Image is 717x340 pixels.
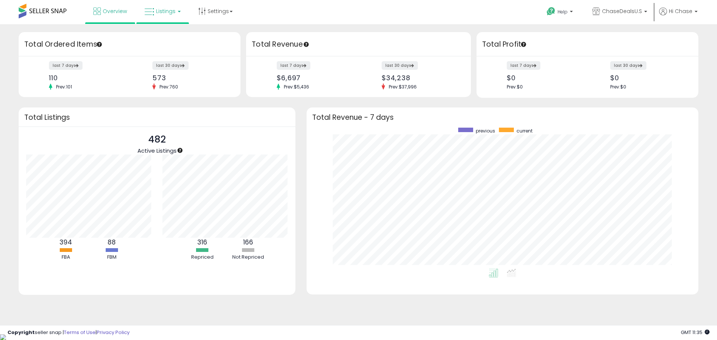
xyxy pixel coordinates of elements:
a: Terms of Use [64,329,96,336]
span: ChaseDealsU.S [602,7,642,15]
b: 316 [197,238,207,247]
a: Privacy Policy [97,329,130,336]
label: last 7 days [507,61,540,70]
b: 394 [59,238,72,247]
span: Hi Chase [669,7,692,15]
div: Tooltip anchor [520,41,527,48]
h3: Total Revenue - 7 days [312,115,693,120]
h3: Total Listings [24,115,290,120]
label: last 30 days [152,61,189,70]
span: Prev: $0 [610,84,626,90]
label: last 7 days [277,61,310,70]
h3: Total Ordered Items [24,39,235,50]
div: $6,697 [277,74,353,82]
div: 110 [49,74,124,82]
span: Prev: 760 [156,84,182,90]
span: Prev: $37,996 [385,84,420,90]
span: Listings [156,7,176,15]
span: current [516,128,533,134]
div: Tooltip anchor [96,41,103,48]
span: Prev: $5,436 [280,84,313,90]
span: Prev: 101 [52,84,76,90]
p: 482 [137,132,177,147]
a: Help [541,1,580,24]
h3: Total Revenue [252,39,465,50]
div: Repriced [180,254,225,261]
b: 88 [108,238,116,247]
div: FBM [89,254,134,261]
b: 166 [243,238,253,247]
span: Active Listings [137,147,177,155]
label: last 30 days [382,61,418,70]
div: Tooltip anchor [303,41,310,48]
label: last 30 days [610,61,646,70]
div: $0 [610,74,685,82]
span: Prev: $0 [507,84,523,90]
span: Help [558,9,568,15]
div: 573 [152,74,227,82]
span: previous [476,128,495,134]
a: Hi Chase [659,7,698,24]
div: seller snap | | [7,329,130,336]
label: last 7 days [49,61,83,70]
div: Not Repriced [226,254,271,261]
span: 2025-08-12 11:35 GMT [681,329,710,336]
div: FBA [43,254,88,261]
div: $0 [507,74,582,82]
h3: Total Profit [482,39,693,50]
div: Tooltip anchor [177,147,183,154]
div: $34,238 [382,74,458,82]
i: Get Help [546,7,556,16]
strong: Copyright [7,329,35,336]
span: Overview [103,7,127,15]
